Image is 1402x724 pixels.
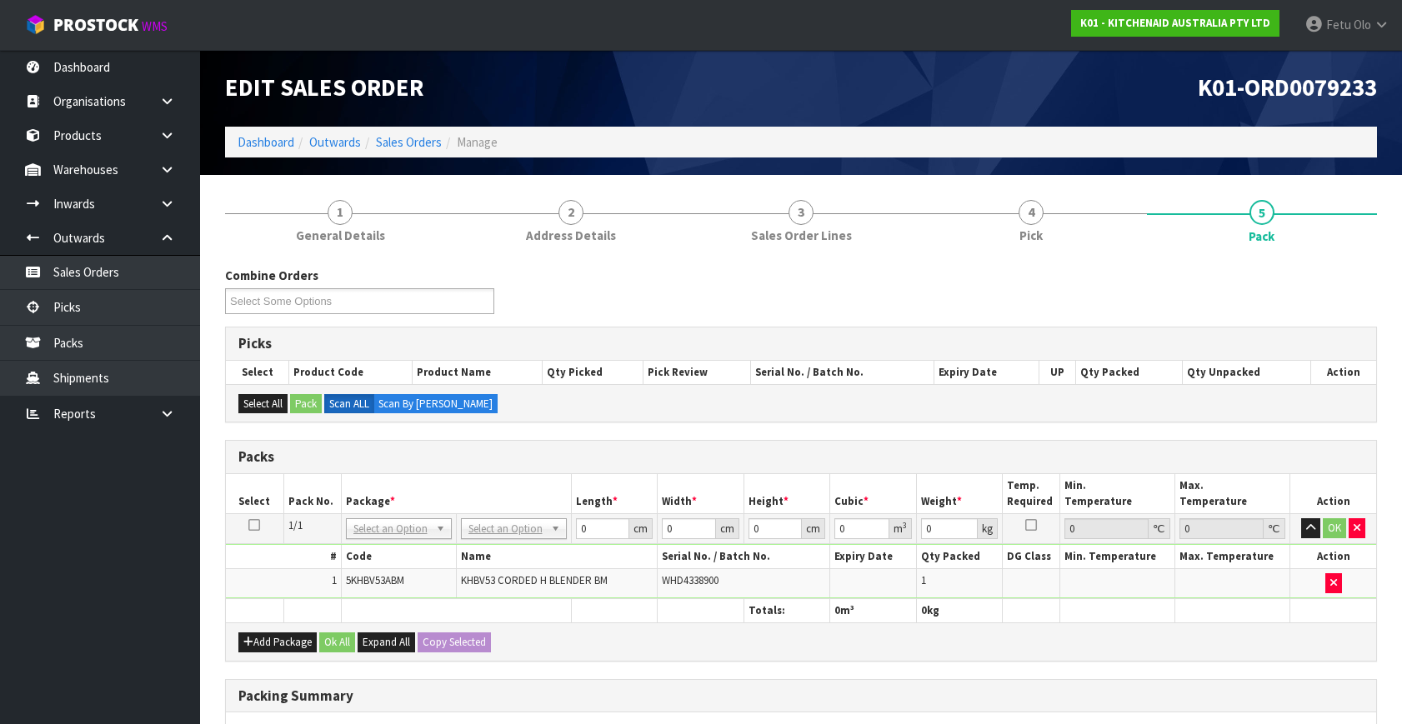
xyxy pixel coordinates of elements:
button: Add Package [238,632,317,652]
span: Sales Order Lines [751,227,852,244]
th: Action [1310,361,1376,384]
span: Pack [1249,227,1274,245]
span: 0 [921,603,927,617]
span: Select an Option [468,519,544,539]
span: WHD4338900 [662,573,719,587]
div: m [889,518,912,539]
th: # [226,545,341,569]
div: ℃ [1149,518,1170,539]
label: Scan ALL [324,394,374,414]
th: DG Class [1003,545,1060,569]
button: Ok All [319,632,355,652]
th: m³ [830,598,917,622]
button: Pack [290,394,322,414]
a: Outwards [309,134,361,150]
button: Expand All [358,632,415,652]
th: Qty Packed [916,545,1003,569]
div: kg [978,518,998,539]
th: Weight [916,474,1003,513]
span: General Details [296,227,385,244]
th: Select [226,474,283,513]
h3: Packs [238,449,1364,465]
a: K01 - KITCHENAID AUSTRALIA PTY LTD [1071,10,1279,37]
th: Cubic [830,474,917,513]
span: 0 [834,603,840,617]
div: ℃ [1264,518,1285,539]
span: 5KHBV53ABM [346,573,404,587]
th: Select [226,361,289,384]
span: 2 [558,200,583,225]
span: Fetu [1326,17,1351,32]
th: Width [658,474,744,513]
span: Expand All [363,635,410,649]
span: K01-ORD0079233 [1198,72,1377,102]
th: Code [341,545,456,569]
h3: Picks [238,336,1364,352]
span: 1 [332,573,337,587]
div: cm [802,518,825,539]
label: Combine Orders [225,267,318,284]
sup: 3 [903,520,907,531]
span: Olo [1354,17,1371,32]
span: Select an Option [353,519,429,539]
span: 1 [921,573,926,587]
span: 3 [789,200,814,225]
a: Dashboard [238,134,294,150]
button: OK [1323,518,1346,538]
th: Min. Temperature [1060,474,1175,513]
span: 4 [1019,200,1044,225]
span: ProStock [53,14,138,36]
th: Max. Temperature [1175,474,1290,513]
span: Edit Sales Order [225,72,423,102]
th: Qty Picked [542,361,643,384]
th: Expiry Date [830,545,917,569]
th: UP [1039,361,1076,384]
th: Pick Review [643,361,751,384]
h3: Packing Summary [238,688,1364,704]
span: Pick [1019,227,1043,244]
span: 1 [328,200,353,225]
strong: K01 - KITCHENAID AUSTRALIA PTY LTD [1080,16,1270,30]
div: cm [629,518,653,539]
th: Serial No. / Batch No. [658,545,830,569]
div: cm [716,518,739,539]
a: Sales Orders [376,134,442,150]
th: Package [341,474,571,513]
th: kg [916,598,1003,622]
th: Product Name [412,361,542,384]
th: Qty Unpacked [1182,361,1310,384]
button: Copy Selected [418,632,491,652]
th: Action [1290,545,1377,569]
label: Scan By [PERSON_NAME] [373,394,498,414]
button: Select All [238,394,288,414]
th: Expiry Date [934,361,1039,384]
th: Min. Temperature [1060,545,1175,569]
th: Product Code [289,361,413,384]
th: Name [456,545,658,569]
span: Manage [457,134,498,150]
span: KHBV53 CORDED H BLENDER BM [461,573,608,587]
span: 5 [1249,200,1274,225]
small: WMS [142,18,168,34]
th: Pack No. [283,474,341,513]
img: cube-alt.png [25,14,46,35]
span: Address Details [526,227,616,244]
span: 1/1 [288,518,303,532]
th: Height [744,474,830,513]
th: Max. Temperature [1175,545,1290,569]
th: Action [1290,474,1377,513]
th: Length [571,474,658,513]
th: Temp. Required [1003,474,1060,513]
th: Serial No. / Batch No. [751,361,934,384]
th: Qty Packed [1075,361,1182,384]
th: Totals: [744,598,830,622]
